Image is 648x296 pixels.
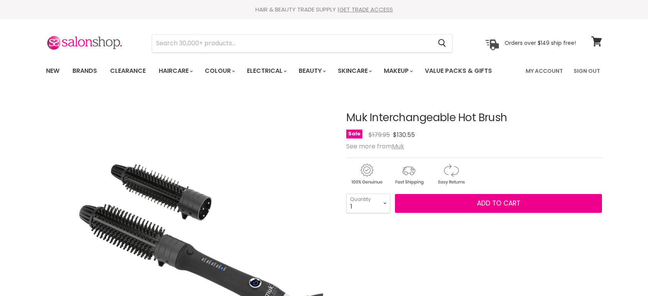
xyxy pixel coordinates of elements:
[152,34,452,53] form: Product
[346,130,362,138] span: Sale
[477,199,520,208] span: Add to cart
[346,142,404,151] span: See more from
[432,35,452,52] button: Search
[293,63,331,79] a: Beauty
[36,60,612,82] nav: Main
[388,163,429,186] img: shipping.gif
[419,63,498,79] a: Value Packs & Gifts
[395,194,602,213] button: Add to cart
[104,63,151,79] a: Clearance
[346,112,602,124] h1: Muk Interchangeable Hot Brush
[332,63,377,79] a: Skincare
[346,163,387,186] img: genuine.gif
[393,130,415,139] span: $130.55
[153,63,197,79] a: Haircare
[505,39,576,46] p: Orders over $149 ship free!
[241,63,291,79] a: Electrical
[67,63,103,79] a: Brands
[431,163,471,186] img: returns.gif
[392,142,404,151] a: Muk
[152,35,432,52] input: Search
[199,63,240,79] a: Colour
[569,63,605,79] a: Sign Out
[378,63,418,79] a: Makeup
[339,5,393,13] a: GET TRADE ACCESS
[40,60,510,82] ul: Main menu
[521,63,567,79] a: My Account
[346,194,390,213] select: Quantity
[40,63,65,79] a: New
[368,130,390,139] span: $179.95
[36,6,612,13] div: HAIR & BEAUTY TRADE SUPPLY |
